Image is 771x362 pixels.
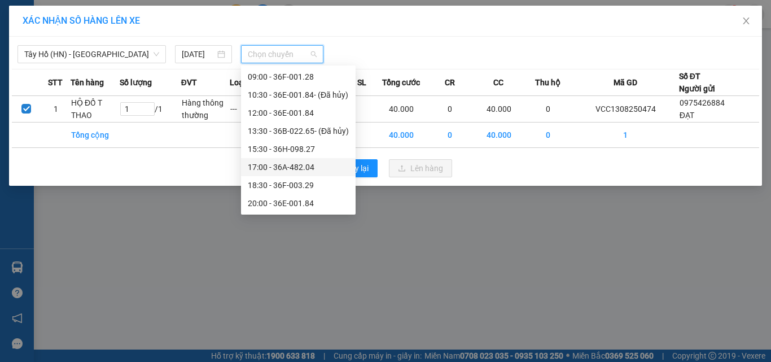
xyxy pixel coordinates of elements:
span: 0975426884 [680,98,725,107]
td: VCC1308250474 [572,96,679,123]
span: ĐẠT [49,82,64,91]
strong: CÔNG TY TNHH VĨNH QUANG [81,10,235,22]
td: / 1 [120,96,181,123]
div: 20:00 - 36E-001.84 [248,197,349,210]
td: 40.000 [376,123,426,148]
td: HỘ ĐỒ T THAO [71,96,120,123]
div: 13:30 - 36B-022.65 - (Đã hủy) [248,125,349,137]
span: Số lượng [120,76,152,89]
button: Close [730,6,762,37]
span: 64 Võ Chí Công [46,66,118,77]
span: Mã GD [614,76,637,89]
span: STT [48,76,63,89]
td: 40.000 [475,123,524,148]
strong: Người gửi: [11,82,46,91]
span: CR [445,76,455,89]
td: Tổng cộng [71,123,120,148]
td: 1 [41,96,71,123]
div: 09:00 - 36F-001.28 [248,71,349,83]
strong: PHIẾU GỬI HÀNG [112,24,204,36]
div: 17:00 - 36A-482.04 [248,161,349,173]
span: XÁC NHẬN SỐ HÀNG LÊN XE [23,15,140,26]
span: Tổng cước [382,76,420,89]
td: 1 [572,123,679,148]
input: 13/08/2025 [182,48,214,60]
td: 0 [426,96,475,123]
span: VP gửi: [12,66,117,77]
img: logo [7,11,55,58]
strong: : [DOMAIN_NAME] [108,49,208,60]
span: Chọn chuyến [248,46,317,63]
div: 10:30 - 36E-001.84 - (Đã hủy) [248,89,349,101]
span: CC [493,76,503,89]
span: Tên hàng [71,76,104,89]
span: Thu hộ [535,76,560,89]
div: 18:30 - 36F-003.29 [248,179,349,191]
span: Loại hàng [230,76,265,89]
td: 0 [523,96,572,123]
span: close [742,16,751,25]
strong: Hotline : 0889 23 23 23 [121,38,195,47]
td: 40.000 [475,96,524,123]
span: ĐẠT [680,111,694,120]
td: 40.000 [376,96,426,123]
td: 0 [523,123,572,148]
div: Số ĐT Người gửi [679,70,715,95]
td: --- [230,96,279,123]
div: 12:00 - 36E-001.84 [248,107,349,119]
div: 15:30 - 36H-098.27 [248,143,349,155]
button: uploadLên hàng [389,159,452,177]
td: Hàng thông thường [181,96,230,123]
span: Tây Hồ (HN) - Thanh Hóa [24,46,159,63]
span: ĐVT [181,76,197,89]
span: Website [108,51,135,59]
td: 0 [426,123,475,148]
